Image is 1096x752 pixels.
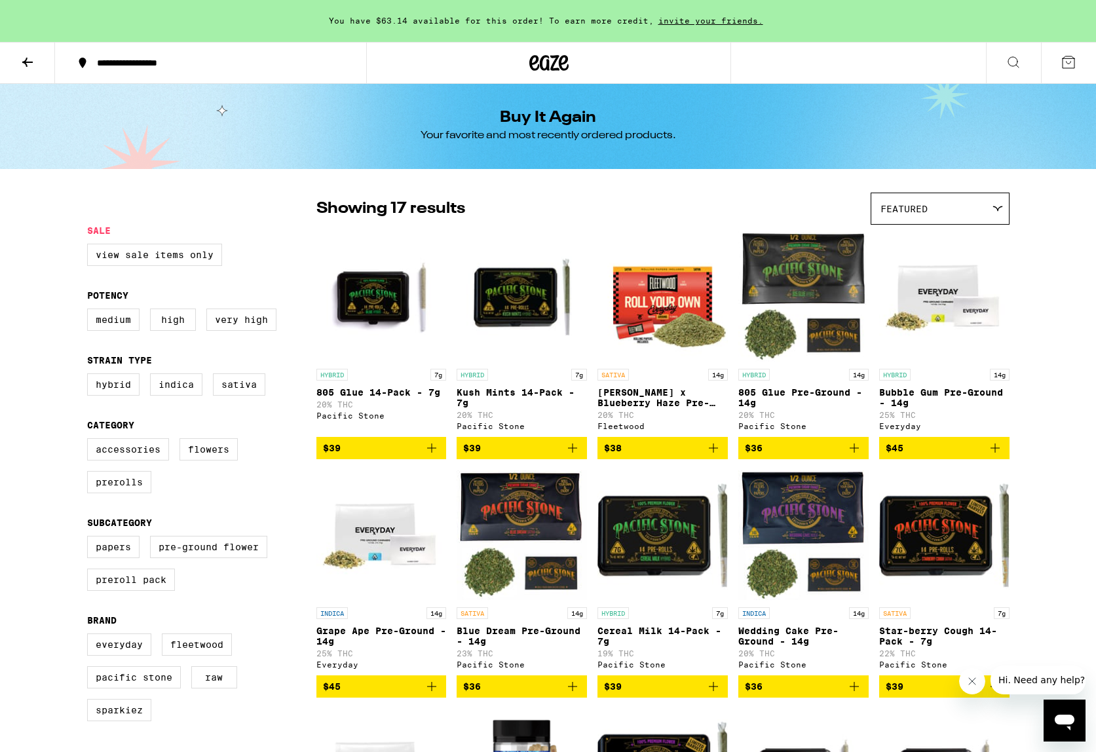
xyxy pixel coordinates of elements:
label: Flowers [180,438,238,461]
p: 20% THC [457,411,587,419]
p: 22% THC [879,649,1010,658]
img: Pacific Stone - 805 Glue 14-Pack - 7g [316,231,447,362]
div: Everyday [316,660,447,669]
button: Add to bag [597,437,728,459]
button: Add to bag [316,675,447,698]
button: Add to bag [457,437,587,459]
p: Kush Mints 14-Pack - 7g [457,387,587,408]
p: 805 Glue 14-Pack - 7g [316,387,447,398]
label: High [150,309,196,331]
p: 7g [571,369,587,381]
img: Pacific Stone - Kush Mints 14-Pack - 7g [457,231,587,362]
p: 20% THC [316,400,447,409]
span: $36 [745,443,763,453]
label: Sparkiez [87,699,151,721]
p: 14g [849,607,869,619]
div: Fleetwood [597,422,728,430]
span: $36 [463,681,481,692]
p: Blue Dream Pre-Ground - 14g [457,626,587,647]
span: $39 [463,443,481,453]
label: Hybrid [87,373,140,396]
button: Add to bag [457,675,587,698]
p: Grape Ape Pre-Ground - 14g [316,626,447,647]
p: [PERSON_NAME] x Blueberry Haze Pre-Ground - 14g [597,387,728,408]
a: Open page for 805 Glue 14-Pack - 7g from Pacific Stone [316,231,447,437]
p: Showing 17 results [316,198,465,220]
label: Pre-ground Flower [150,536,267,558]
img: Pacific Stone - 805 Glue Pre-Ground - 14g [738,231,869,362]
a: Open page for Kush Mints 14-Pack - 7g from Pacific Stone [457,231,587,437]
label: Accessories [87,438,169,461]
img: Pacific Stone - Star-berry Cough 14-Pack - 7g [879,470,1010,601]
div: Pacific Stone [316,411,447,420]
p: 20% THC [597,411,728,419]
a: Open page for Blue Dream Pre-Ground - 14g from Pacific Stone [457,470,587,675]
legend: Potency [87,290,128,301]
legend: Strain Type [87,355,152,366]
p: 14g [849,369,869,381]
label: Fleetwood [162,633,232,656]
a: Open page for Bubble Gum Pre-Ground - 14g from Everyday [879,231,1010,437]
legend: Sale [87,225,111,236]
span: You have $63.14 available for this order! To earn more credit, [329,16,654,25]
p: INDICA [316,607,348,619]
p: 7g [994,607,1010,619]
label: Everyday [87,633,151,656]
p: 7g [712,607,728,619]
a: Open page for Grape Ape Pre-Ground - 14g from Everyday [316,470,447,675]
div: Pacific Stone [738,422,869,430]
p: 14g [567,607,587,619]
img: Pacific Stone - Cereal Milk 14-Pack - 7g [597,470,728,601]
label: Prerolls [87,471,151,493]
p: HYBRID [597,607,629,619]
span: $39 [604,681,622,692]
label: Pacific Stone [87,666,181,688]
legend: Category [87,420,134,430]
div: Pacific Stone [738,660,869,669]
span: $45 [323,681,341,692]
p: 25% THC [316,649,447,658]
div: Pacific Stone [879,660,1010,669]
h1: Buy It Again [500,110,596,126]
button: Add to bag [597,675,728,698]
p: 20% THC [738,411,869,419]
label: Very High [206,309,276,331]
p: HYBRID [738,369,770,381]
p: Cereal Milk 14-Pack - 7g [597,626,728,647]
a: Open page for Wedding Cake Pre-Ground - 14g from Pacific Stone [738,470,869,675]
button: Add to bag [738,675,869,698]
a: Open page for Star-berry Cough 14-Pack - 7g from Pacific Stone [879,470,1010,675]
span: $38 [604,443,622,453]
img: Pacific Stone - Blue Dream Pre-Ground - 14g [457,470,587,601]
img: Everyday - Bubble Gum Pre-Ground - 14g [879,231,1010,362]
div: Your favorite and most recently ordered products. [421,128,676,143]
p: Star-berry Cough 14-Pack - 7g [879,626,1010,647]
div: Pacific Stone [597,660,728,669]
label: Sativa [213,373,265,396]
img: Everyday - Grape Ape Pre-Ground - 14g [316,470,447,601]
a: Open page for Cereal Milk 14-Pack - 7g from Pacific Stone [597,470,728,675]
label: Preroll Pack [87,569,175,591]
iframe: Message from company [991,666,1086,694]
p: Wedding Cake Pre-Ground - 14g [738,626,869,647]
span: $39 [323,443,341,453]
label: Papers [87,536,140,558]
iframe: Close message [959,668,985,694]
span: $36 [745,681,763,692]
span: Featured [880,204,928,214]
p: 19% THC [597,649,728,658]
button: Add to bag [316,437,447,459]
a: Open page for 805 Glue Pre-Ground - 14g from Pacific Stone [738,231,869,437]
legend: Brand [87,615,117,626]
button: Add to bag [738,437,869,459]
div: Pacific Stone [457,422,587,430]
legend: Subcategory [87,517,152,528]
p: INDICA [738,607,770,619]
p: HYBRID [457,369,488,381]
p: 25% THC [879,411,1010,419]
p: HYBRID [879,369,911,381]
iframe: Button to launch messaging window [1044,700,1086,742]
a: Open page for Jack Herer x Blueberry Haze Pre-Ground - 14g from Fleetwood [597,231,728,437]
label: View Sale Items Only [87,244,222,266]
